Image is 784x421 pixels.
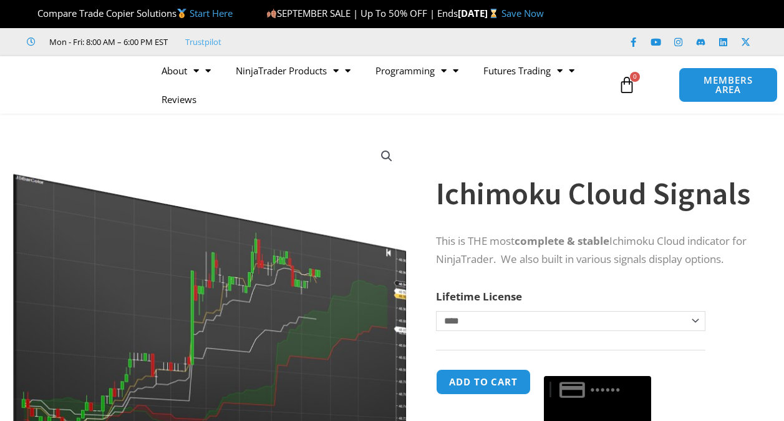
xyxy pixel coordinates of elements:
a: Futures Trading [471,56,587,85]
a: NinjaTrader Products [223,56,363,85]
strong: complete & stable [515,234,609,248]
a: Trustpilot [185,34,221,49]
a: Start Here [190,7,233,19]
h1: Ichimoku Cloud Signals [436,172,753,215]
span: 0 [630,72,640,82]
a: MEMBERS AREA [679,67,777,102]
label: Lifetime License [436,289,522,304]
a: Save Now [501,7,544,19]
img: LogoAI | Affordable Indicators – NinjaTrader [11,62,145,107]
img: 🍂 [267,9,276,18]
nav: Menu [149,56,612,114]
img: 🥇 [177,9,186,18]
a: About [149,56,223,85]
a: View full-screen image gallery [375,145,398,167]
iframe: Secure payment input frame [541,367,654,369]
span: SEPTEMBER SALE | Up To 50% OFF | Ends [266,7,458,19]
button: Add to cart [436,369,531,395]
span: Compare Trade Copier Solutions [27,7,233,19]
a: Clear options [436,337,455,346]
img: ⌛ [489,9,498,18]
span: Mon - Fri: 8:00 AM – 6:00 PM EST [46,34,168,49]
a: 0 [599,67,654,103]
p: This is THE most Ichimoku Cloud indicator for NinjaTrader. We also built in various signals displ... [436,232,753,269]
a: Programming [363,56,471,85]
span: MEMBERS AREA [692,76,764,94]
strong: [DATE] [458,7,501,19]
a: Reviews [149,85,209,114]
img: 🏆 [27,9,37,18]
text: •••••• [591,383,622,397]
